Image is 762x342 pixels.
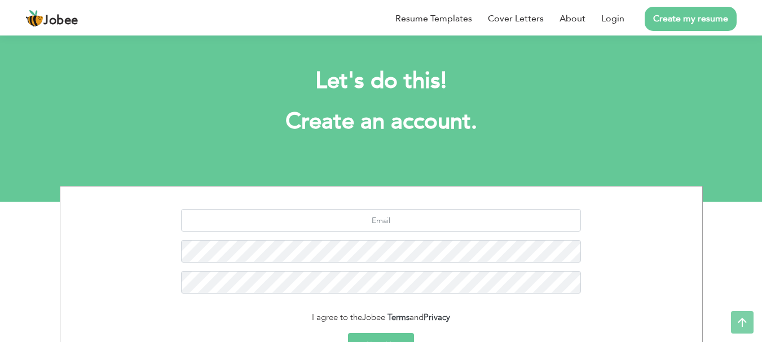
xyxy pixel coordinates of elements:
a: Resume Templates [395,12,472,25]
span: Jobee [43,15,78,27]
img: jobee.io [25,10,43,28]
a: Cover Letters [488,12,544,25]
input: Email [181,209,581,232]
a: Login [601,12,624,25]
a: Privacy [424,312,450,323]
div: I agree to the and [69,311,694,324]
a: About [560,12,585,25]
a: Jobee [25,10,78,28]
span: Jobee [362,312,385,323]
a: Create my resume [645,7,737,31]
h2: Let's do this! [77,66,686,96]
h1: Create an account. [77,107,686,136]
a: Terms [387,312,409,323]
